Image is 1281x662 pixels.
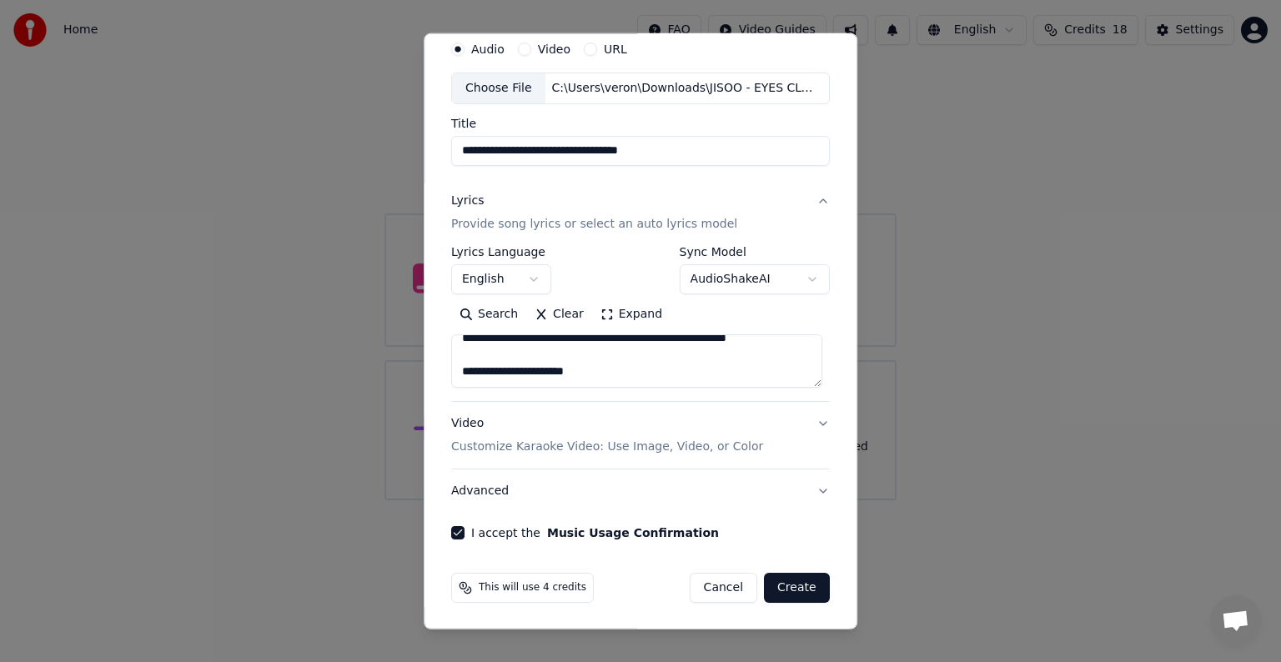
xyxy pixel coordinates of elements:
button: Advanced [451,469,830,513]
label: Audio [471,43,505,55]
label: I accept the [471,527,719,539]
button: Cancel [690,573,757,603]
label: URL [604,43,627,55]
div: LyricsProvide song lyrics or select an auto lyrics model [451,246,830,401]
button: I accept the [547,527,719,539]
button: Expand [592,301,671,328]
label: Sync Model [680,246,830,258]
button: VideoCustomize Karaoke Video: Use Image, Video, or Color [451,402,830,469]
label: Video [538,43,570,55]
button: Create [764,573,830,603]
div: Choose File [452,73,545,103]
button: Search [451,301,526,328]
button: LyricsProvide song lyrics or select an auto lyrics model [451,179,830,246]
label: Lyrics Language [451,246,551,258]
span: This will use 4 credits [479,581,586,594]
p: Provide song lyrics or select an auto lyrics model [451,216,737,233]
div: Lyrics [451,193,484,209]
p: Customize Karaoke Video: Use Image, Video, or Color [451,439,763,455]
div: Video [451,415,763,455]
div: C:\Users\veron\Downloads\JISOO - EYES CLOSED (Lyrics) ft. ZAYN (1).mp3 [545,80,829,97]
button: Clear [526,301,592,328]
label: Title [451,118,830,129]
